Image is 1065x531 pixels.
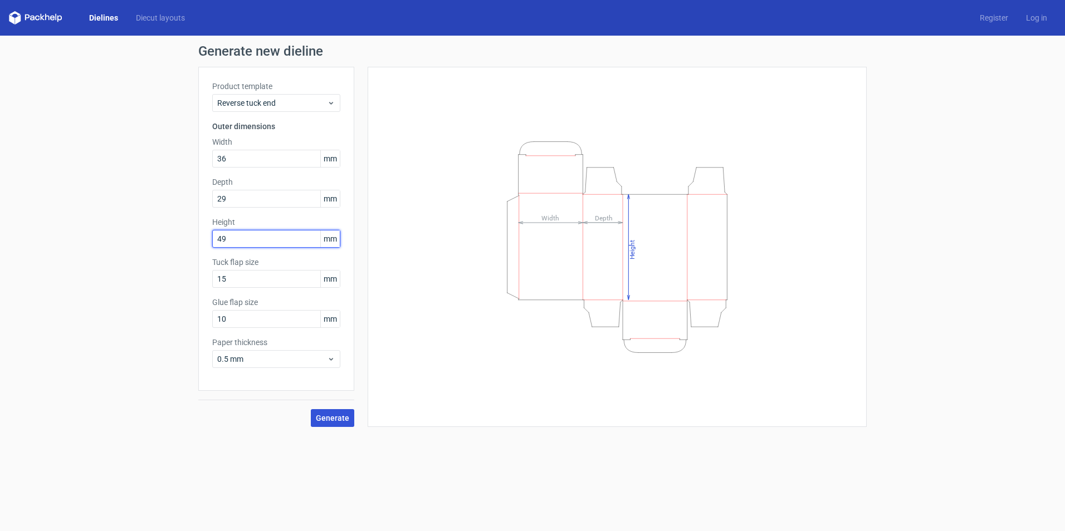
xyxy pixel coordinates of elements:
span: Reverse tuck end [217,97,327,109]
a: Log in [1017,12,1056,23]
tspan: Width [541,214,559,222]
span: mm [320,150,340,167]
tspan: Height [628,239,636,259]
h3: Outer dimensions [212,121,340,132]
span: Generate [316,414,349,422]
h1: Generate new dieline [198,45,867,58]
span: mm [320,230,340,247]
span: mm [320,311,340,327]
label: Product template [212,81,340,92]
a: Diecut layouts [127,12,194,23]
label: Paper thickness [212,337,340,348]
tspan: Depth [595,214,613,222]
label: Width [212,136,340,147]
a: Register [971,12,1017,23]
span: mm [320,190,340,207]
label: Tuck flap size [212,257,340,268]
span: 0.5 mm [217,353,327,365]
span: mm [320,271,340,287]
label: Glue flap size [212,297,340,308]
label: Depth [212,176,340,188]
label: Height [212,217,340,228]
a: Dielines [80,12,127,23]
button: Generate [311,409,354,427]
